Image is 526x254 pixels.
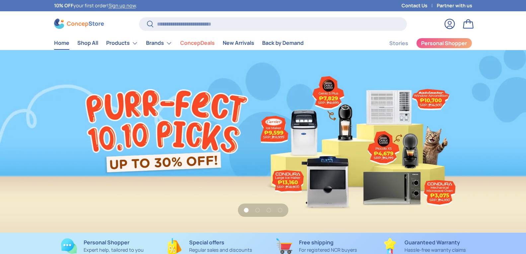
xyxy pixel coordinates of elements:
[402,2,437,9] a: Contact Us
[54,37,69,49] a: Home
[54,2,73,9] strong: 10% OFF
[405,246,466,254] p: Hassle-free warranty claims
[84,246,144,254] p: Expert help, tailored to you
[262,37,304,49] a: Back by Demand
[405,239,460,246] strong: Guaranteed Warranty
[376,238,472,254] a: Guaranteed Warranty Hassle-free warranty claims
[54,2,137,9] p: your first order! .
[299,246,357,254] p: For registered NCR buyers
[109,2,136,9] a: Sign up now
[102,37,142,50] summary: Products
[142,37,176,50] summary: Brands
[189,239,224,246] strong: Special offers
[421,41,467,46] span: Personal Shopper
[189,246,252,254] p: Regular sales and discounts
[54,37,304,50] nav: Primary
[161,238,258,254] a: Special offers Regular sales and discounts
[437,2,472,9] a: Partner with us
[389,37,408,50] a: Stories
[299,239,334,246] strong: Free shipping
[373,37,472,50] nav: Secondary
[146,37,172,50] a: Brands
[84,239,129,246] strong: Personal Shopper
[54,238,151,254] a: Personal Shopper Expert help, tailored to you
[54,19,104,29] img: ConcepStore
[268,238,365,254] a: Free shipping For registered NCR buyers
[77,37,98,49] a: Shop All
[180,37,215,49] a: ConcepDeals
[416,38,472,48] a: Personal Shopper
[223,37,254,49] a: New Arrivals
[106,37,138,50] a: Products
